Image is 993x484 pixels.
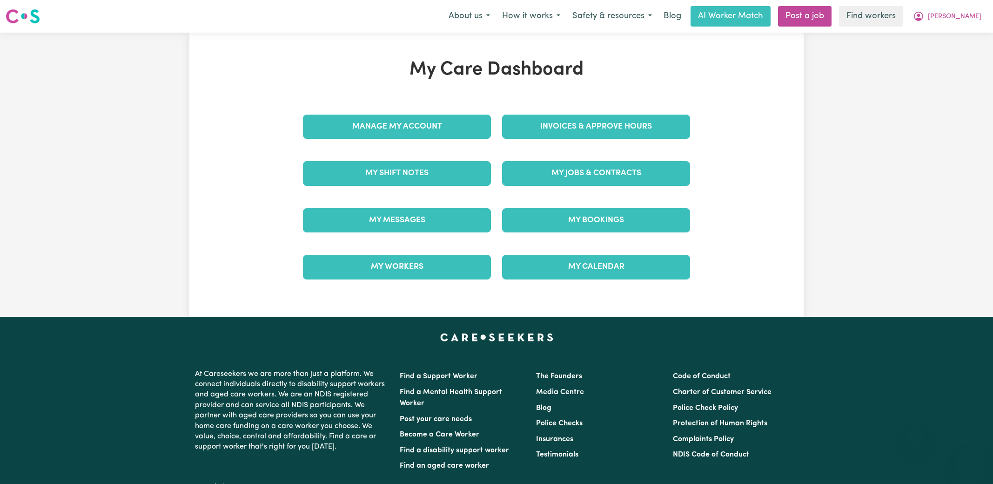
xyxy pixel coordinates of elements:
[906,424,925,443] iframe: Close message
[536,404,551,412] a: Blog
[303,161,491,185] a: My Shift Notes
[440,334,553,341] a: Careseekers home page
[496,7,566,26] button: How it works
[443,7,496,26] button: About us
[673,451,749,458] a: NDIS Code of Conduct
[502,255,690,279] a: My Calendar
[400,462,489,470] a: Find an aged care worker
[502,208,690,232] a: My Bookings
[566,7,658,26] button: Safety & resources
[400,373,477,380] a: Find a Support Worker
[691,6,771,27] a: AI Worker Match
[303,255,491,279] a: My Workers
[400,447,509,454] a: Find a disability support worker
[303,208,491,232] a: My Messages
[673,389,772,396] a: Charter of Customer Service
[536,420,583,427] a: Police Checks
[658,6,687,27] a: Blog
[536,451,578,458] a: Testimonials
[778,6,832,27] a: Post a job
[536,436,573,443] a: Insurances
[536,373,582,380] a: The Founders
[502,115,690,139] a: Invoices & Approve Hours
[536,389,584,396] a: Media Centre
[673,404,738,412] a: Police Check Policy
[839,6,903,27] a: Find workers
[400,431,479,438] a: Become a Care Worker
[956,447,986,477] iframe: Button to launch messaging window
[297,59,696,81] h1: My Care Dashboard
[928,12,981,22] span: [PERSON_NAME]
[195,365,389,456] p: At Careseekers we are more than just a platform. We connect individuals directly to disability su...
[400,416,472,423] a: Post your care needs
[400,389,502,407] a: Find a Mental Health Support Worker
[907,7,987,26] button: My Account
[6,8,40,25] img: Careseekers logo
[6,6,40,27] a: Careseekers logo
[673,420,767,427] a: Protection of Human Rights
[673,373,731,380] a: Code of Conduct
[673,436,734,443] a: Complaints Policy
[303,115,491,139] a: Manage My Account
[502,161,690,185] a: My Jobs & Contracts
